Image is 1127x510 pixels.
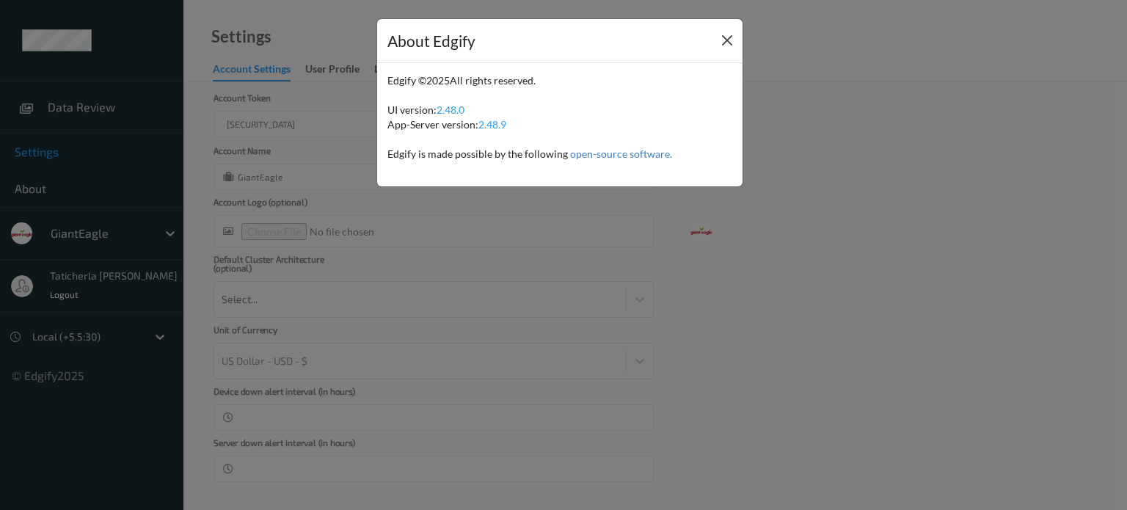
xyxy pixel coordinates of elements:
div: About Edgify [387,29,475,53]
div: Edgify © 2025 All rights reserved. UI version: App-Server version: Edgify is made possible by the... [387,73,732,176]
button: Close [717,30,737,51]
span: 2.48.0 [437,103,464,116]
span: 2.48.9 [478,118,506,131]
a: open-source software. [570,147,672,160]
